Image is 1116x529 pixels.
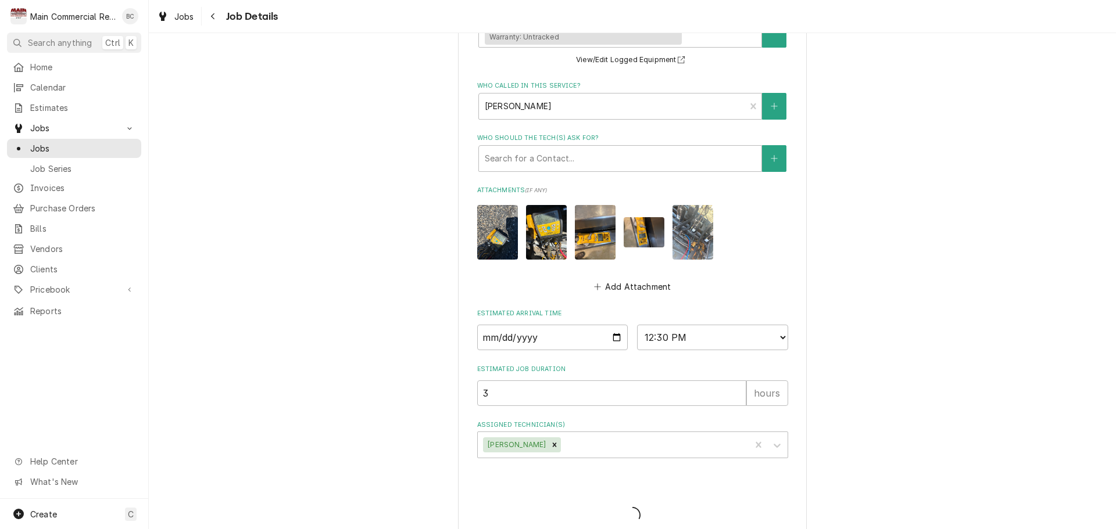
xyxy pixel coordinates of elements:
span: Create [30,509,57,519]
div: hours [746,380,788,406]
a: Vendors [7,239,141,258]
span: Reports [30,305,135,317]
a: Jobs [152,7,199,26]
div: Bookkeeper Main Commercial's Avatar [122,8,138,24]
a: Job Series [7,159,141,178]
div: Estimated Arrival Time [477,309,788,350]
span: C [128,508,134,520]
a: Go to Pricebook [7,280,141,299]
svg: Create New Contact [771,102,778,110]
span: Search anything [28,37,92,49]
input: Date [477,325,628,350]
label: Estimated Job Duration [477,365,788,374]
img: xCwgia3gRGWEXbOwZzw7 [575,205,616,259]
button: View/Edit Logged Equipment [574,53,691,67]
a: Estimates [7,98,141,117]
img: ApeJZNLsTsy1oaN3EKKf [477,205,518,259]
button: Create New Contact [762,93,786,120]
a: Bills [7,219,141,238]
span: Calendar [30,81,135,93]
a: Calendar [7,78,141,97]
img: zj2IH8cxTRKWt1Pd5NdB [673,205,713,259]
a: Home [7,57,141,77]
span: Invoices [30,182,135,194]
svg: Create New Contact [771,154,778,163]
div: Who should the tech(s) ask for? [477,134,788,171]
div: Remove Caleb Gorton [548,437,561,452]
span: Loading... [624,503,641,527]
img: pwH60L0bT4OLHv0PfgM5 [624,217,664,248]
div: Main Commercial Refrigeration Service [30,10,116,23]
span: Purchase Orders [30,202,135,214]
label: Who called in this service? [477,81,788,91]
label: Who should the tech(s) ask for? [477,134,788,143]
span: Ctrl [105,37,120,49]
span: Bills [30,222,135,235]
button: Navigate back [204,7,223,26]
span: Pricebook [30,283,118,296]
span: Job Series [30,163,135,175]
span: Clients [30,263,135,275]
div: Estimated Job Duration [477,365,788,406]
label: Assigned Technician(s) [477,420,788,430]
a: Reports [7,301,141,321]
span: Jobs [174,10,194,23]
span: What's New [30,476,134,488]
span: K [128,37,134,49]
label: Attachments [477,186,788,195]
img: P2G9a3YRAOxeofeo83jw [526,205,567,259]
div: Attachments [477,186,788,294]
div: [PERSON_NAME] [483,437,548,452]
a: Go to Help Center [7,452,141,471]
label: Estimated Arrival Time [477,309,788,318]
span: Jobs [30,122,118,134]
a: Purchase Orders [7,199,141,218]
div: BC [122,8,138,24]
div: Main Commercial Refrigeration Service's Avatar [10,8,27,24]
select: Time Select [637,325,788,350]
div: M [10,8,27,24]
a: Clients [7,260,141,279]
span: Help Center [30,455,134,467]
span: Job Details [223,9,278,24]
span: Vendors [30,243,135,255]
span: Jobs [30,142,135,154]
span: Estimates [30,102,135,114]
div: Assigned Technician(s) [477,420,788,458]
button: Create New Contact [762,145,786,172]
a: Go to What's New [7,472,141,491]
button: Search anythingCtrlK [7,33,141,53]
span: Home [30,61,135,73]
button: Add Attachment [592,278,673,294]
div: Who called in this service? [477,81,788,119]
a: Invoices [7,178,141,197]
a: Go to Jobs [7,118,141,138]
a: Jobs [7,139,141,158]
span: ( if any ) [525,187,547,193]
